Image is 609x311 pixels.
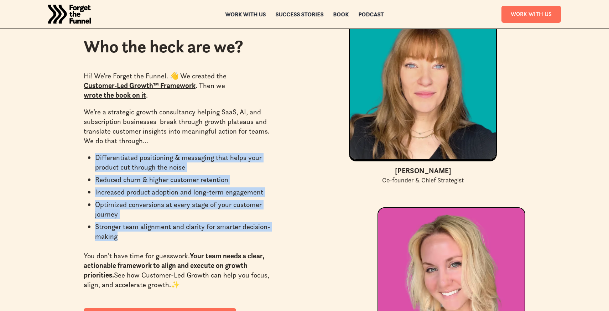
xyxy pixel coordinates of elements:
[84,81,196,90] a: Customer-Led Growth™ Framework
[395,165,451,176] div: [PERSON_NAME]
[84,107,279,146] p: We’re a strategic growth consultancy helping SaaS, AI, and subscription businesses break through ...
[84,71,279,100] p: Hi! We're Forget the Funnel. 👋 We created the . Then we .
[95,175,279,185] li: Reduced churn & higher customer retention
[501,6,561,22] a: Work With Us
[276,12,324,17] a: Success Stories
[84,251,279,290] p: You don't have time for guesswork. See how Customer-Led Growth can help you focus, align, and acc...
[95,187,279,197] li: Increased product adoption and long-term engagement
[95,222,279,241] li: Stronger team alignment and clarity for smarter decision-making
[84,251,264,280] strong: Your team needs a clear, actionable framework to align and execute on growth priorities.
[382,176,464,185] div: Co-founder & Chief Strategist
[225,12,266,17] a: Work with us
[84,36,301,57] h2: Who the heck are we?
[95,153,279,172] li: Differentiated positioning & messaging that helps your product cut through the noise
[95,200,279,219] li: Optimized conversions at every stage of your customer journey
[84,91,146,99] a: wrote the book on it
[171,280,180,289] strong: ✨
[333,12,349,17] a: Book
[359,12,384,17] a: Podcast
